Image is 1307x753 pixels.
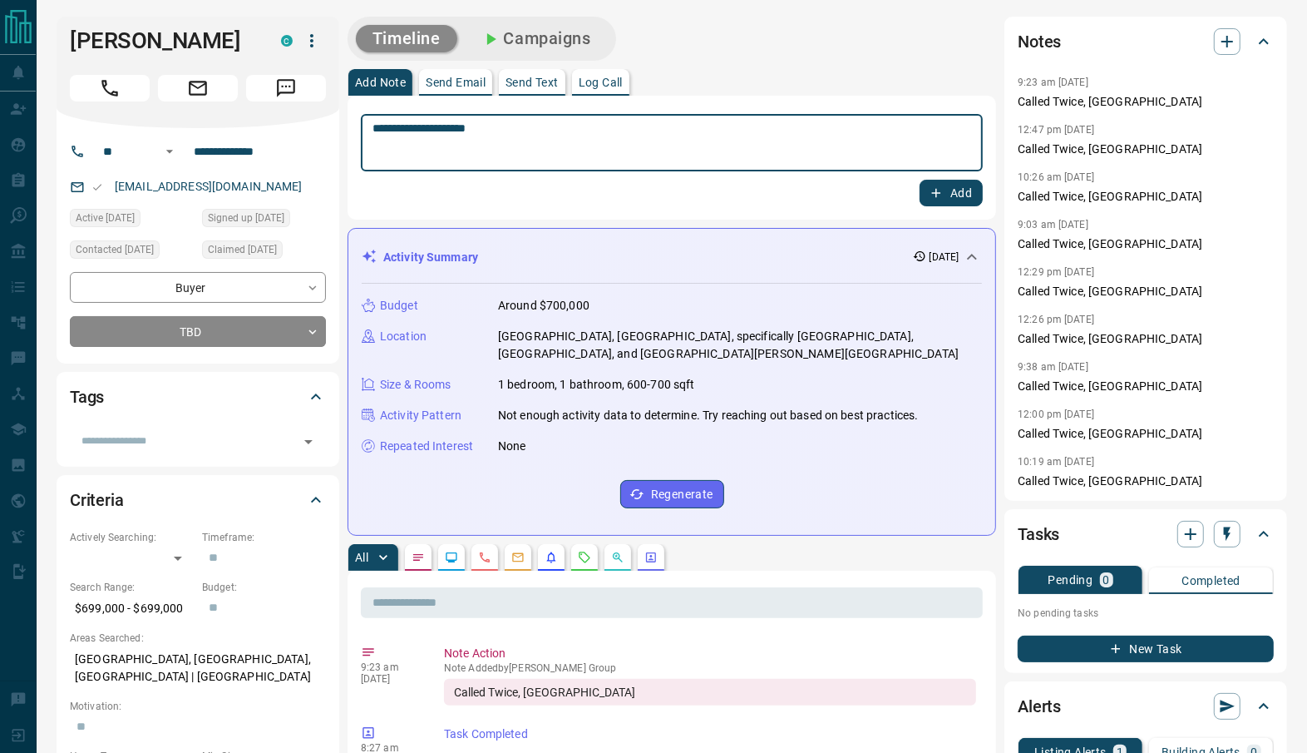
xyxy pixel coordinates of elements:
[478,551,491,564] svg: Calls
[1018,409,1094,420] p: 12:00 pm [DATE]
[202,240,326,264] div: Tue Aug 05 2025
[1018,693,1061,720] h2: Alerts
[1018,93,1274,111] p: Called Twice, [GEOGRAPHIC_DATA]
[644,551,658,564] svg: Agent Actions
[1018,456,1094,468] p: 10:19 am [DATE]
[70,699,326,714] p: Motivation:
[1018,124,1094,136] p: 12:47 pm [DATE]
[1018,188,1274,206] p: Called Twice, [GEOGRAPHIC_DATA]
[70,27,256,54] h1: [PERSON_NAME]
[1018,330,1274,348] p: Called Twice, [GEOGRAPHIC_DATA]
[70,272,326,303] div: Buyer
[70,580,194,595] p: Search Range:
[70,316,326,347] div: TBD
[281,35,293,47] div: condos.ca
[1018,141,1274,158] p: Called Twice, [GEOGRAPHIC_DATA]
[158,75,238,102] span: Email
[579,77,623,88] p: Log Call
[70,530,194,545] p: Actively Searching:
[511,551,525,564] svg: Emails
[202,530,326,545] p: Timeframe:
[444,726,976,743] p: Task Completed
[380,376,451,394] p: Size & Rooms
[361,661,419,673] p: 9:23 am
[1018,521,1059,547] h2: Tasks
[1018,283,1274,300] p: Called Twice, [GEOGRAPHIC_DATA]
[426,77,486,88] p: Send Email
[361,673,419,685] p: [DATE]
[498,438,526,455] p: None
[1018,266,1094,278] p: 12:29 pm [DATE]
[930,250,959,265] p: [DATE]
[498,328,982,363] p: [GEOGRAPHIC_DATA], [GEOGRAPHIC_DATA], specifically [GEOGRAPHIC_DATA], [GEOGRAPHIC_DATA], and [GEO...
[1181,575,1240,587] p: Completed
[70,240,194,264] div: Tue Aug 05 2025
[70,646,326,691] p: [GEOGRAPHIC_DATA], [GEOGRAPHIC_DATA], [GEOGRAPHIC_DATA] | [GEOGRAPHIC_DATA]
[444,679,976,706] div: Called Twice, [GEOGRAPHIC_DATA]
[1018,219,1088,230] p: 9:03 am [DATE]
[76,210,135,226] span: Active [DATE]
[383,249,478,266] p: Activity Summary
[380,407,461,424] p: Activity Pattern
[70,384,104,410] h2: Tags
[355,552,368,563] p: All
[1048,574,1093,586] p: Pending
[70,595,194,622] p: $699,000 - $699,000
[208,241,277,258] span: Claimed [DATE]
[76,241,154,258] span: Contacted [DATE]
[611,551,624,564] svg: Opportunities
[1018,28,1061,55] h2: Notes
[578,551,591,564] svg: Requests
[70,209,194,232] div: Thu Aug 21 2025
[362,242,982,273] div: Activity Summary[DATE]
[498,407,919,424] p: Not enough activity data to determine. Try reaching out based on best practices.
[70,75,150,102] span: Call
[70,480,326,520] div: Criteria
[356,25,457,52] button: Timeline
[1018,235,1274,253] p: Called Twice, [GEOGRAPHIC_DATA]
[444,662,976,674] p: Note Added by [PERSON_NAME] Group
[545,551,558,564] svg: Listing Alerts
[1018,514,1274,554] div: Tasks
[445,551,458,564] svg: Lead Browsing Activity
[1018,686,1274,726] div: Alerts
[380,328,427,345] p: Location
[506,77,559,88] p: Send Text
[355,77,406,88] p: Add Note
[70,631,326,646] p: Areas Searched:
[208,210,284,226] span: Signed up [DATE]
[498,297,589,315] p: Around $700,000
[464,25,608,52] button: Campaigns
[297,430,320,453] button: Open
[1018,378,1274,395] p: Called Twice, [GEOGRAPHIC_DATA]
[444,645,976,662] p: Note Action
[1018,425,1274,443] p: Called Twice, [GEOGRAPHIC_DATA]
[1018,636,1274,662] button: New Task
[412,551,425,564] svg: Notes
[498,376,695,394] p: 1 bedroom, 1 bathroom, 600-700 sqft
[115,180,303,193] a: [EMAIL_ADDRESS][DOMAIN_NAME]
[1018,361,1088,373] p: 9:38 am [DATE]
[1018,601,1274,626] p: No pending tasks
[1018,314,1094,325] p: 12:26 pm [DATE]
[202,580,326,595] p: Budget:
[380,438,473,455] p: Repeated Interest
[1018,22,1274,62] div: Notes
[620,480,724,508] button: Regenerate
[380,297,418,315] p: Budget
[70,487,124,513] h2: Criteria
[1103,574,1110,586] p: 0
[1018,77,1088,88] p: 9:23 am [DATE]
[160,141,180,161] button: Open
[91,181,103,193] svg: Email Valid
[920,180,983,206] button: Add
[246,75,326,102] span: Message
[1018,473,1274,490] p: Called Twice, [GEOGRAPHIC_DATA]
[1018,171,1094,183] p: 10:26 am [DATE]
[70,377,326,417] div: Tags
[202,209,326,232] div: Fri Aug 01 2025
